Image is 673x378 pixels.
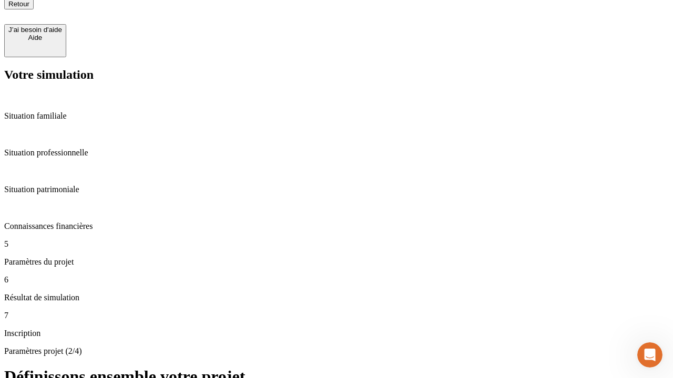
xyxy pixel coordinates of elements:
[4,185,669,194] p: Situation patrimoniale
[4,148,669,157] p: Situation professionnelle
[4,68,669,82] h2: Votre simulation
[8,34,62,41] div: Aide
[4,222,669,231] p: Connaissances financières
[4,346,669,356] p: Paramètres projet (2/4)
[4,311,669,320] p: 7
[4,111,669,121] p: Situation familiale
[4,239,669,249] p: 5
[8,26,62,34] div: J’ai besoin d'aide
[4,24,66,57] button: J’ai besoin d'aideAide
[4,293,669,302] p: Résultat de simulation
[4,257,669,267] p: Paramètres du projet
[637,342,662,367] iframe: Intercom live chat
[4,329,669,338] p: Inscription
[4,275,669,285] p: 6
